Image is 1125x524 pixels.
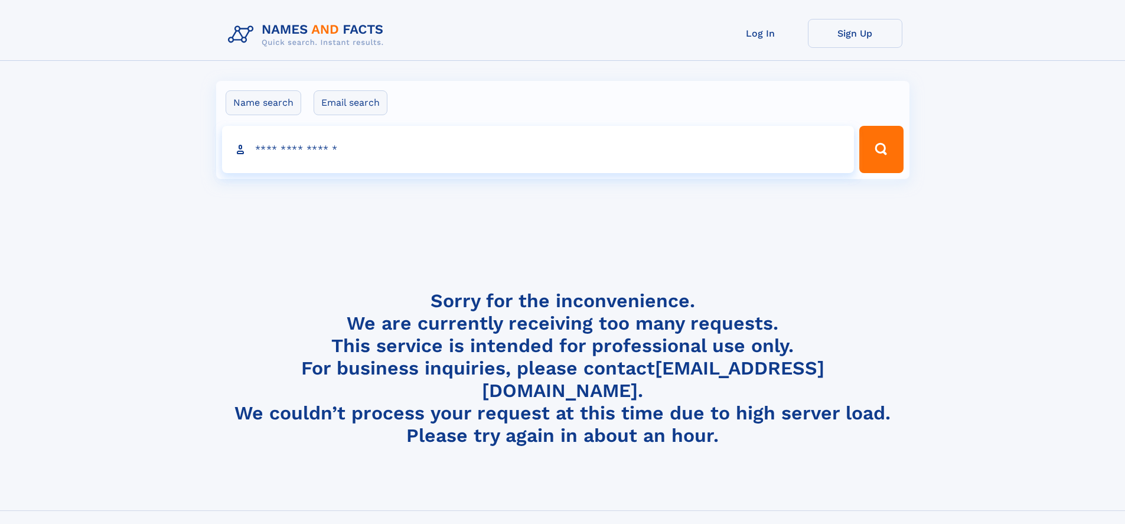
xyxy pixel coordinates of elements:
[808,19,902,48] a: Sign Up
[314,90,387,115] label: Email search
[482,357,824,402] a: [EMAIL_ADDRESS][DOMAIN_NAME]
[226,90,301,115] label: Name search
[222,126,855,173] input: search input
[713,19,808,48] a: Log In
[223,19,393,51] img: Logo Names and Facts
[859,126,903,173] button: Search Button
[223,289,902,447] h4: Sorry for the inconvenience. We are currently receiving too many requests. This service is intend...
